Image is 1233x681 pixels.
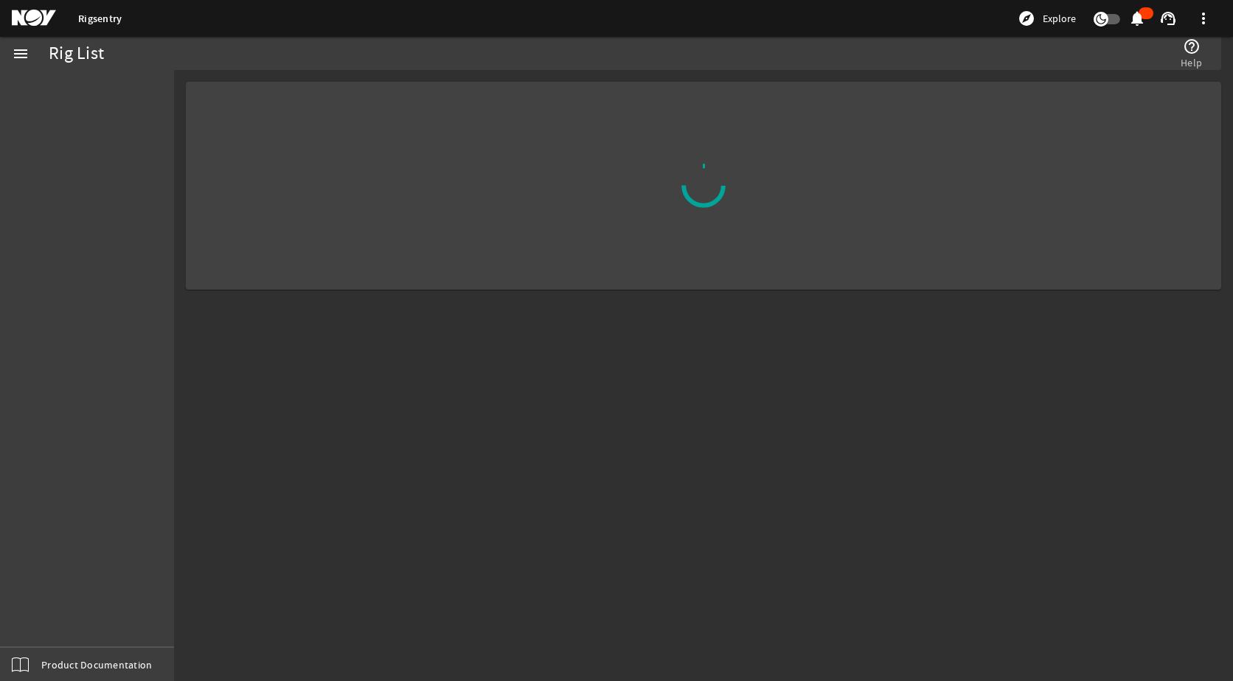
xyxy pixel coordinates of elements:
mat-icon: menu [12,45,29,63]
mat-icon: explore [1018,10,1035,27]
mat-icon: notifications [1128,10,1146,27]
button: Explore [1012,7,1082,30]
span: Help [1181,55,1202,70]
mat-icon: support_agent [1159,10,1177,27]
mat-icon: help_outline [1183,38,1201,55]
a: Rigsentry [78,12,122,26]
div: Rig List [49,46,104,61]
span: Explore [1043,11,1076,26]
span: Product Documentation [41,657,152,672]
button: more_vert [1186,1,1221,36]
